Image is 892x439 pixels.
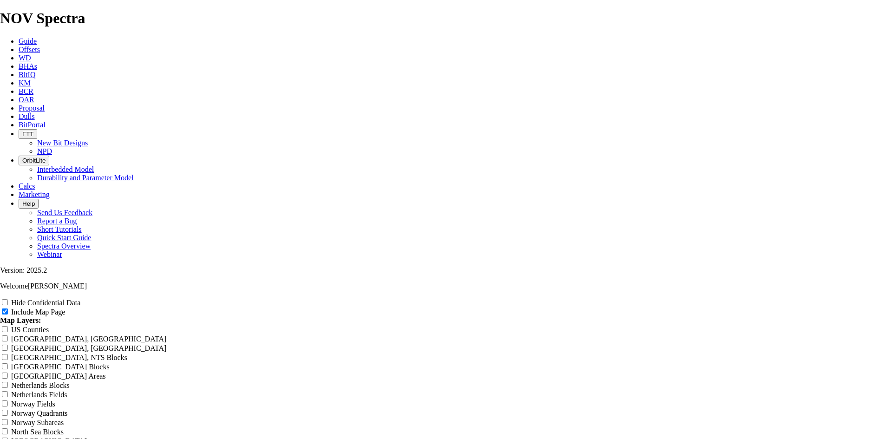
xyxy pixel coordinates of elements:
a: Offsets [19,46,40,53]
a: Quick Start Guide [37,234,91,242]
a: Webinar [37,250,62,258]
label: Include Map Page [11,308,65,316]
a: Marketing [19,190,50,198]
a: Report a Bug [37,217,77,225]
span: Help [22,200,35,207]
a: NPD [37,147,52,155]
a: BHAs [19,62,37,70]
a: Interbedded Model [37,165,94,173]
label: [GEOGRAPHIC_DATA], [GEOGRAPHIC_DATA] [11,344,166,352]
label: Norway Subareas [11,419,64,426]
label: Netherlands Fields [11,391,67,399]
a: OAR [19,96,34,104]
button: FTT [19,129,37,139]
a: WD [19,54,31,62]
span: FTT [22,131,33,138]
label: [GEOGRAPHIC_DATA] Blocks [11,363,110,371]
a: Dulls [19,112,35,120]
label: Norway Fields [11,400,55,408]
a: Short Tutorials [37,225,82,233]
label: Netherlands Blocks [11,381,70,389]
a: BitIQ [19,71,35,79]
a: New Bit Designs [37,139,88,147]
a: BitPortal [19,121,46,129]
label: Norway Quadrants [11,409,67,417]
a: Guide [19,37,37,45]
span: [PERSON_NAME] [28,282,87,290]
label: Hide Confidential Data [11,299,80,307]
button: OrbitLite [19,156,49,165]
a: Calcs [19,182,35,190]
label: [GEOGRAPHIC_DATA], [GEOGRAPHIC_DATA] [11,335,166,343]
label: North Sea Blocks [11,428,64,436]
button: Help [19,199,39,209]
a: KM [19,79,31,87]
a: Durability and Parameter Model [37,174,134,182]
a: Send Us Feedback [37,209,92,216]
label: [GEOGRAPHIC_DATA], NTS Blocks [11,354,127,361]
a: Proposal [19,104,45,112]
label: US Counties [11,326,49,334]
span: OrbitLite [22,157,46,164]
label: [GEOGRAPHIC_DATA] Areas [11,372,106,380]
a: BCR [19,87,33,95]
a: Spectra Overview [37,242,91,250]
